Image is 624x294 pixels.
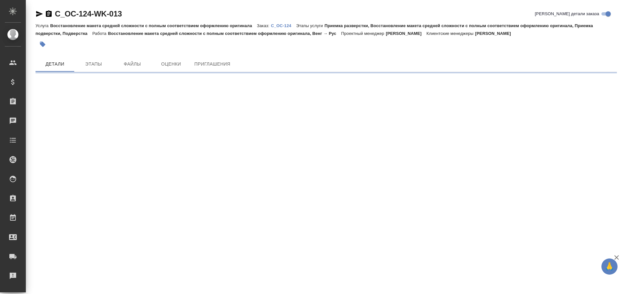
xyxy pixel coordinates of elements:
[156,60,187,68] span: Оценки
[36,10,43,18] button: Скопировать ссылку для ЯМессенджера
[92,31,108,36] p: Работа
[108,31,341,36] p: Восстановление макета средней сложности с полным соответствием оформлению оригинала, Венг → Рус
[601,258,618,275] button: 🙏
[117,60,148,68] span: Файлы
[36,23,50,28] p: Услуга
[78,60,109,68] span: Этапы
[341,31,386,36] p: Проектный менеджер
[386,31,426,36] p: [PERSON_NAME]
[39,60,70,68] span: Детали
[271,23,296,28] a: C_OC-124
[296,23,324,28] p: Этапы услуги
[55,9,122,18] a: C_OC-124-WK-013
[475,31,516,36] p: [PERSON_NAME]
[36,23,593,36] p: Приемка разверстки, Восстановление макета средней сложности с полным соответствием оформлению ори...
[194,60,230,68] span: Приглашения
[604,260,615,273] span: 🙏
[257,23,271,28] p: Заказ:
[50,23,257,28] p: Восстановление макета средней сложности с полным соответствием оформлению оригинала
[426,31,475,36] p: Клиентские менеджеры
[535,11,599,17] span: [PERSON_NAME] детали заказа
[45,10,53,18] button: Скопировать ссылку
[36,37,50,51] button: Добавить тэг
